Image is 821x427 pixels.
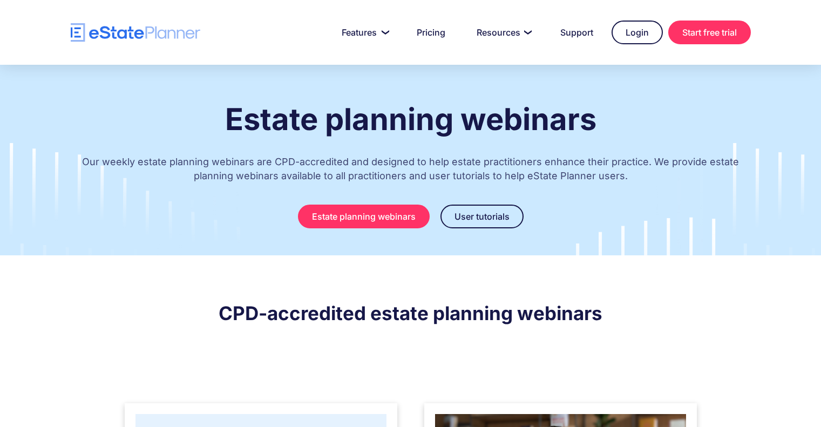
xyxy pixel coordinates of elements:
[464,22,542,43] a: Resources
[404,22,458,43] a: Pricing
[612,21,663,44] a: Login
[298,205,430,228] a: Estate planning webinars
[668,21,751,44] a: Start free trial
[329,22,398,43] a: Features
[71,23,200,42] a: home
[547,22,606,43] a: Support
[440,205,524,228] a: User tutorials
[225,101,596,138] strong: Estate planning webinars
[71,144,751,199] p: Our weekly estate planning webinars are CPD-accredited and designed to help estate practitioners ...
